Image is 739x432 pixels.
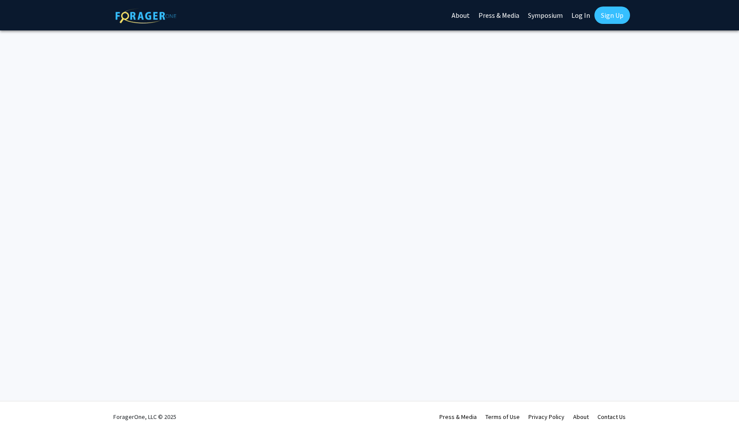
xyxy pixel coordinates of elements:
[594,7,630,24] a: Sign Up
[115,8,176,23] img: ForagerOne Logo
[113,402,176,432] div: ForagerOne, LLC © 2025
[573,413,589,421] a: About
[439,413,477,421] a: Press & Media
[597,413,626,421] a: Contact Us
[485,413,520,421] a: Terms of Use
[528,413,564,421] a: Privacy Policy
